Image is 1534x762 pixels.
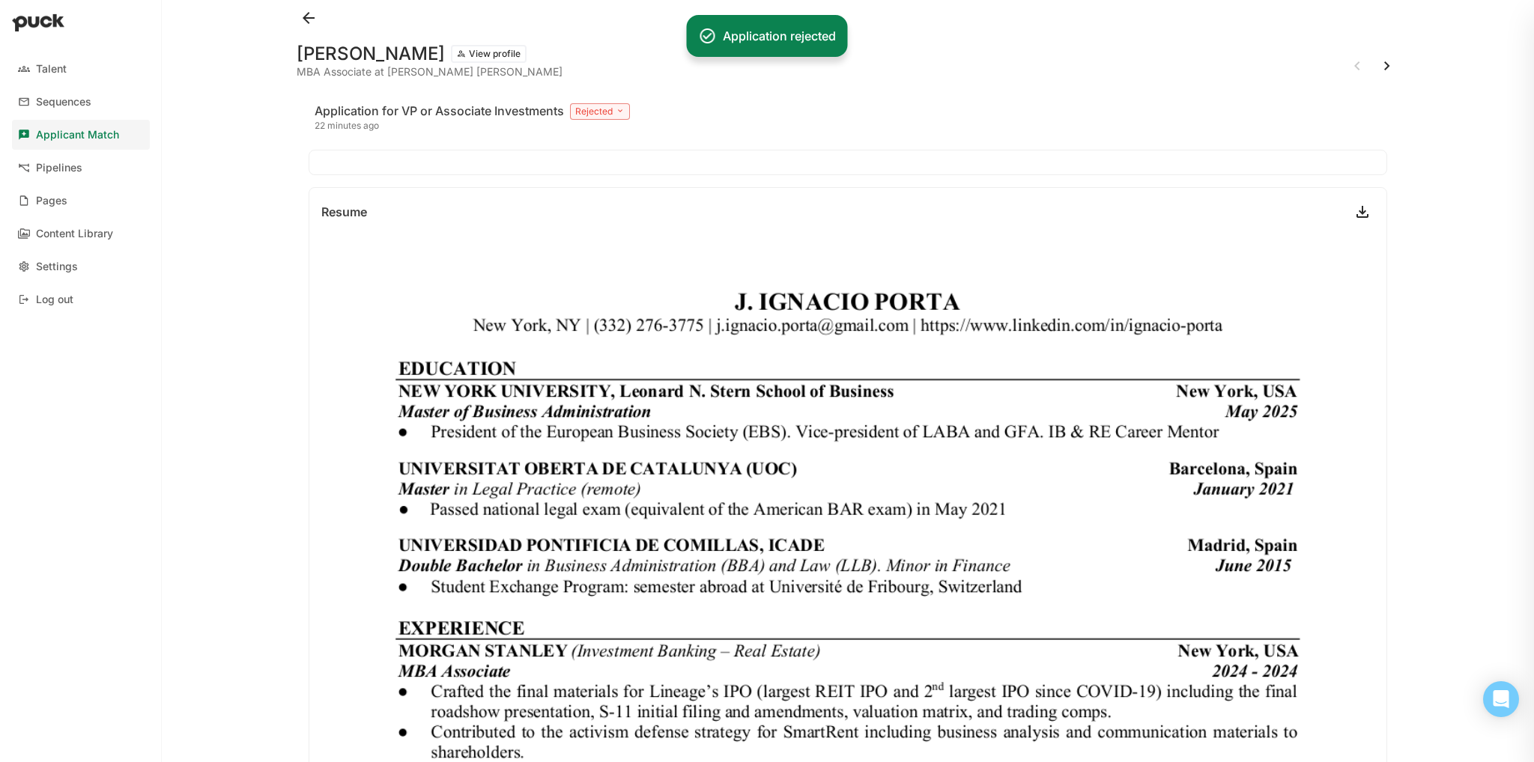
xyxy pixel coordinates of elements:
[12,252,150,281] a: Settings
[451,45,527,63] button: View profile
[12,87,150,117] a: Sequences
[36,293,73,306] div: Log out
[12,219,150,249] a: Content Library
[1483,681,1519,717] div: Open Intercom Messenger
[12,153,150,183] a: Pipelines
[321,206,367,218] div: Resume
[570,103,630,120] div: Rejected
[12,54,150,84] a: Talent
[36,228,113,240] div: Content Library
[36,195,67,207] div: Pages
[12,186,150,216] a: Pages
[36,63,67,76] div: Talent
[36,129,119,141] div: Applicant Match
[315,102,564,120] div: Application for VP or Associate Investments
[297,45,445,63] h1: [PERSON_NAME]
[36,260,78,273] div: Settings
[315,120,630,132] div: 22 minutes ago
[36,96,91,109] div: Sequences
[36,162,82,174] div: Pipelines
[723,27,836,45] div: Application rejected
[12,120,150,150] a: Applicant Match
[297,66,563,78] div: MBA Associate at [PERSON_NAME] [PERSON_NAME]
